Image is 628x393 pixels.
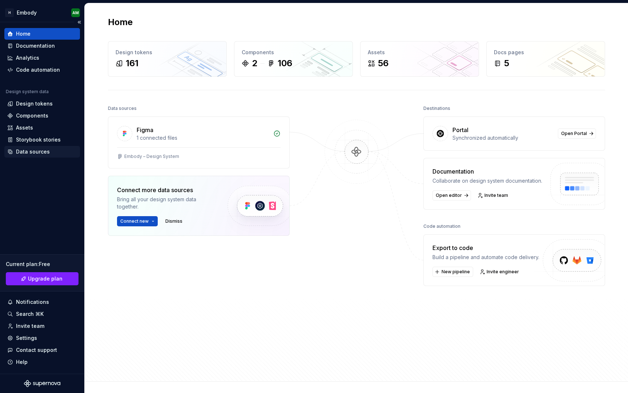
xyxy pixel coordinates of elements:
a: Figma1 connected filesEmbody – Design System [108,116,290,168]
span: Invite engineer [487,269,519,275]
a: Open Portal [558,128,596,139]
a: Invite team [475,190,511,201]
div: Assets [16,124,33,131]
div: Documentation [16,42,55,49]
div: Invite team [16,322,44,330]
div: Components [242,49,345,56]
div: Embody [17,9,37,16]
a: Upgrade plan [6,272,78,285]
a: Components [4,110,80,122]
a: Design tokens161 [108,41,227,77]
div: 5 [504,57,509,69]
div: 56 [378,57,389,69]
div: 161 [126,57,138,69]
a: Assets [4,122,80,134]
div: Connect more data sources [117,186,215,194]
div: Embody – Design System [124,154,179,159]
a: Docs pages5 [486,41,605,77]
div: Portal [452,126,468,134]
div: Contact support [16,346,57,354]
a: Documentation [4,40,80,52]
div: Docs pages [494,49,597,56]
span: Dismiss [165,218,182,224]
a: Assets56 [360,41,479,77]
div: H [5,8,14,17]
button: Notifications [4,296,80,308]
div: Code automation [16,66,60,74]
div: Destinations [423,103,450,114]
button: HEmbodyAM [1,5,83,20]
a: Storybook stories [4,134,80,146]
div: Code automation [423,221,460,231]
span: Upgrade plan [28,275,63,282]
a: Analytics [4,52,80,64]
div: Build a pipeline and automate code delivery. [432,254,539,261]
button: Contact support [4,344,80,356]
span: Invite team [484,192,508,198]
button: Search ⌘K [4,308,80,320]
span: New pipeline [442,269,470,275]
a: Design tokens [4,98,80,110]
a: Code automation [4,64,80,76]
a: Home [4,28,80,40]
button: Dismiss [162,216,186,226]
div: Notifications [16,298,49,306]
div: Design system data [6,89,49,95]
h2: Home [108,16,133,28]
div: Synchronized automatically [452,134,553,142]
div: 106 [278,57,292,69]
div: Storybook stories [16,136,61,143]
div: Export to code [432,243,539,252]
span: Open editor [436,192,462,198]
div: 2 [252,57,257,69]
div: Analytics [16,54,39,61]
a: Invite engineer [478,267,522,277]
div: Figma [137,126,153,134]
div: 1 connected files [137,134,269,142]
a: Data sources [4,146,80,158]
div: Collaborate on design system documentation. [432,177,542,184]
div: Bring all your design system data together. [117,196,215,210]
button: New pipeline [432,267,473,277]
a: Components2106 [234,41,353,77]
div: Assets [368,49,471,56]
div: Data sources [108,103,137,114]
div: Current plan : Free [6,261,78,268]
div: AM [72,10,79,16]
a: Open editor [432,190,471,201]
div: Design tokens [116,49,219,56]
svg: Supernova Logo [24,380,60,387]
button: Help [4,356,80,368]
button: Connect new [117,216,158,226]
span: Connect new [120,218,149,224]
div: Components [16,112,48,119]
div: Help [16,358,28,366]
span: Open Portal [561,131,587,136]
div: Data sources [16,148,50,155]
div: Search ⌘K [16,310,44,318]
div: Home [16,30,31,37]
div: Design tokens [16,100,53,107]
div: Settings [16,334,37,342]
div: Documentation [432,167,542,176]
a: Invite team [4,320,80,332]
a: Settings [4,332,80,344]
button: Collapse sidebar [74,17,84,27]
